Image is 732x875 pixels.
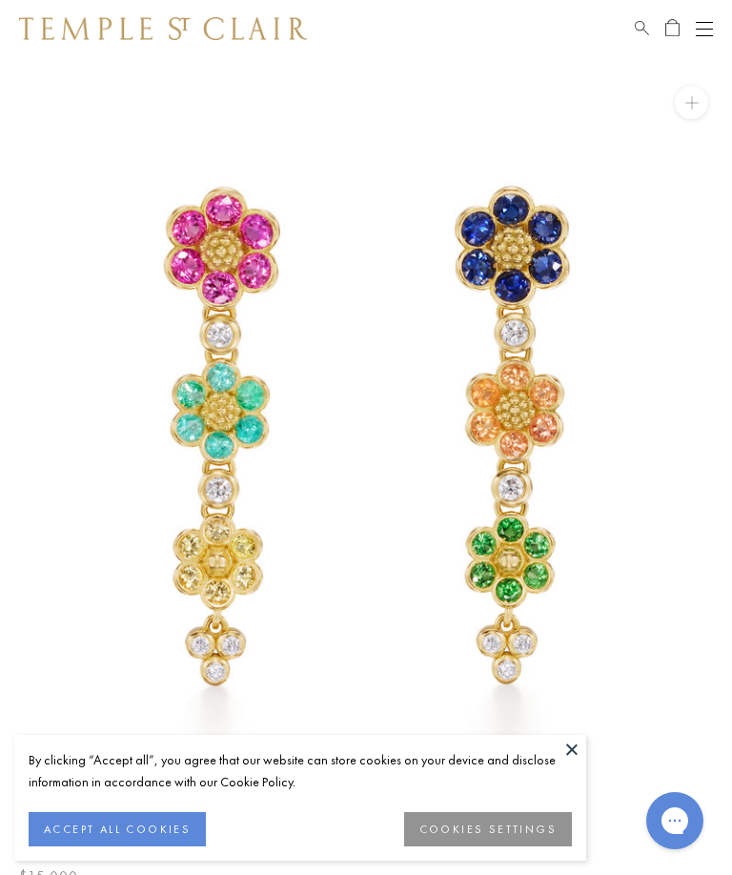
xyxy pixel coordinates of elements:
button: COOKIES SETTINGS [404,812,572,846]
button: ACCEPT ALL COOKIES [29,812,206,846]
a: Open Shopping Bag [665,17,680,40]
iframe: Gorgias live chat messenger [637,785,713,856]
a: Search [635,17,649,40]
div: By clicking “Accept all”, you agree that our website can store cookies on your device and disclos... [29,749,572,793]
img: Temple St. Clair [19,17,307,40]
button: Open navigation [696,17,713,40]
